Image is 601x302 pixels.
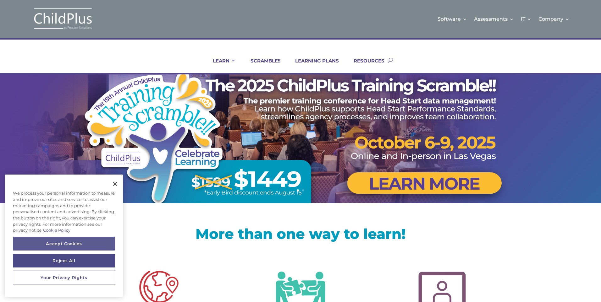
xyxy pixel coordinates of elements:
button: Accept Cookies [13,237,115,251]
div: We process your personal information to measure and improve our sites and service, to assist our ... [5,187,123,237]
a: Company [538,6,570,32]
button: Your Privacy Rights [13,271,115,284]
a: 2 [302,189,304,191]
a: IT [521,6,532,32]
a: More information about your privacy, opens in a new tab [43,228,70,233]
div: Privacy [5,175,123,297]
button: Close [108,177,122,191]
a: RESOURCES [346,58,384,73]
a: Software [438,6,467,32]
h1: More than one way to learn! [99,227,502,244]
div: Cookie banner [5,175,123,297]
button: Reject All [13,254,115,267]
a: 1 [297,189,299,191]
a: SCRAMBLE!! [243,58,280,73]
a: LEARNING PLANS [287,58,339,73]
a: Assessments [474,6,514,32]
a: LEARN [205,58,236,73]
